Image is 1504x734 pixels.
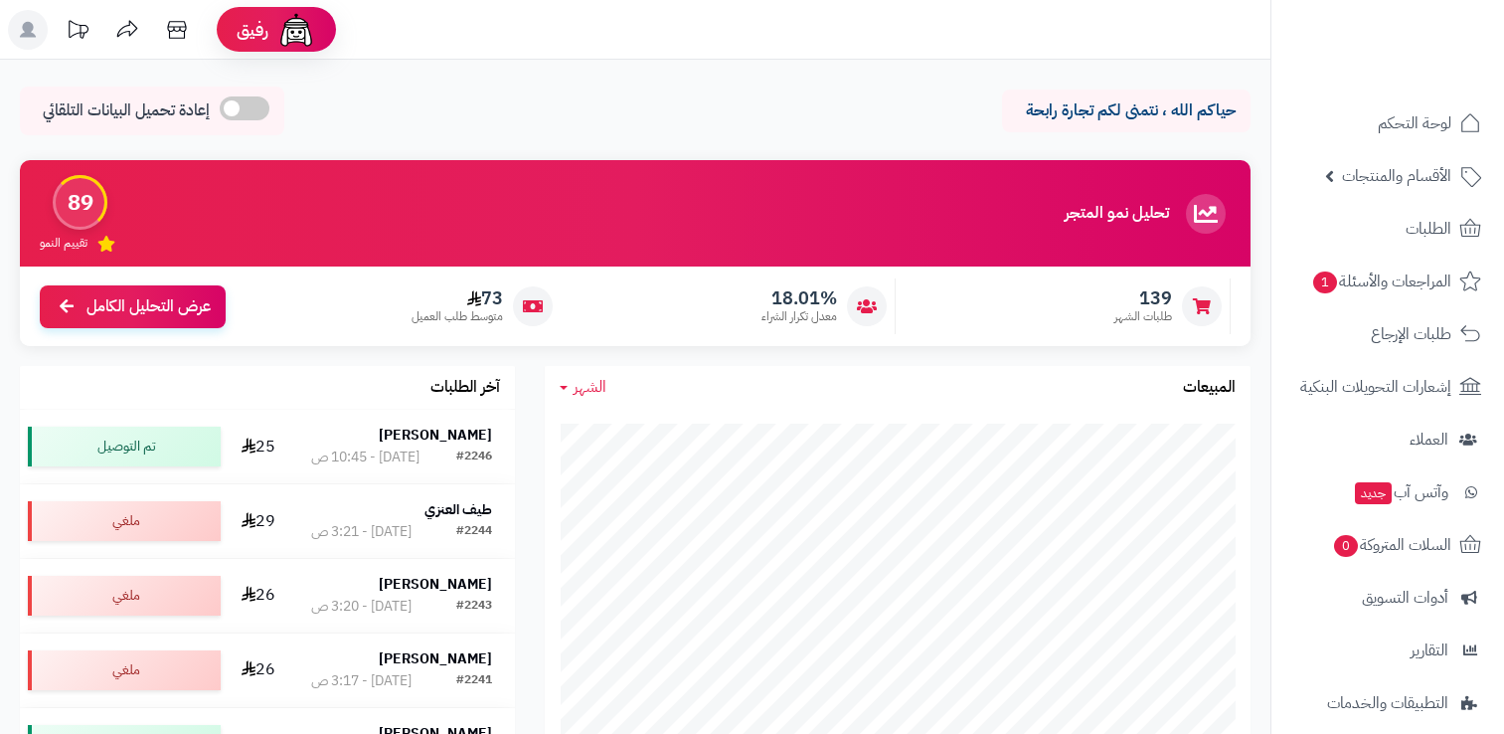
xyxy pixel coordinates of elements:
[1114,308,1172,325] span: طلبات الشهر
[412,308,503,325] span: متوسط طلب العميل
[1410,426,1448,454] span: العملاء
[28,427,221,466] div: تم التوصيل
[1327,689,1448,717] span: التطبيقات والخدمات
[761,287,837,309] span: 18.01%
[1283,521,1492,569] a: السلات المتروكة0
[28,501,221,541] div: ملغي
[40,235,87,252] span: تقييم النمو
[229,634,288,707] td: 26
[86,295,211,318] span: عرض التحليل الكامل
[456,448,492,467] div: #2246
[430,379,500,397] h3: آخر الطلبات
[1342,162,1451,190] span: الأقسام والمنتجات
[40,285,226,328] a: عرض التحليل الكامل
[379,425,492,446] strong: [PERSON_NAME]
[237,18,268,42] span: رفيق
[1369,56,1485,97] img: logo-2.png
[379,648,492,669] strong: [PERSON_NAME]
[412,287,503,309] span: 73
[28,650,221,690] div: ملغي
[43,99,210,122] span: إعادة تحميل البيانات التلقائي
[311,522,412,542] div: [DATE] - 3:21 ص
[1065,205,1169,223] h3: تحليل نمو المتجر
[311,671,412,691] div: [DATE] - 3:17 ص
[1334,535,1358,557] span: 0
[1283,416,1492,463] a: العملاء
[1283,627,1492,674] a: التقارير
[1283,363,1492,411] a: إشعارات التحويلات البنكية
[1313,272,1337,293] span: 1
[276,10,316,50] img: ai-face.png
[1283,679,1492,727] a: التطبيقات والخدمات
[1283,574,1492,622] a: أدوات التسويق
[1411,637,1448,664] span: التقارير
[311,448,419,467] div: [DATE] - 10:45 ص
[1183,379,1236,397] h3: المبيعات
[1355,482,1392,504] span: جديد
[229,484,288,558] td: 29
[1017,99,1236,122] p: حياكم الله ، نتمنى لكم تجارة رابحة
[424,499,492,520] strong: طيف العنزي
[1283,310,1492,358] a: طلبات الإرجاع
[1378,109,1451,137] span: لوحة التحكم
[1283,205,1492,253] a: الطلبات
[1332,531,1451,559] span: السلات المتروكة
[1311,268,1451,295] span: المراجعات والأسئلة
[1406,215,1451,243] span: الطلبات
[53,10,102,55] a: تحديثات المنصة
[1283,468,1492,516] a: وآتس آبجديد
[560,376,606,399] a: الشهر
[456,671,492,691] div: #2241
[1300,373,1451,401] span: إشعارات التحويلات البنكية
[311,597,412,617] div: [DATE] - 3:20 ص
[761,308,837,325] span: معدل تكرار الشراء
[28,576,221,616] div: ملغي
[456,522,492,542] div: #2244
[574,375,606,399] span: الشهر
[1371,320,1451,348] span: طلبات الإرجاع
[1283,258,1492,305] a: المراجعات والأسئلة1
[1114,287,1172,309] span: 139
[379,574,492,595] strong: [PERSON_NAME]
[1353,478,1448,506] span: وآتس آب
[229,410,288,483] td: 25
[229,559,288,633] td: 26
[1283,99,1492,147] a: لوحة التحكم
[456,597,492,617] div: #2243
[1362,584,1448,612] span: أدوات التسويق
